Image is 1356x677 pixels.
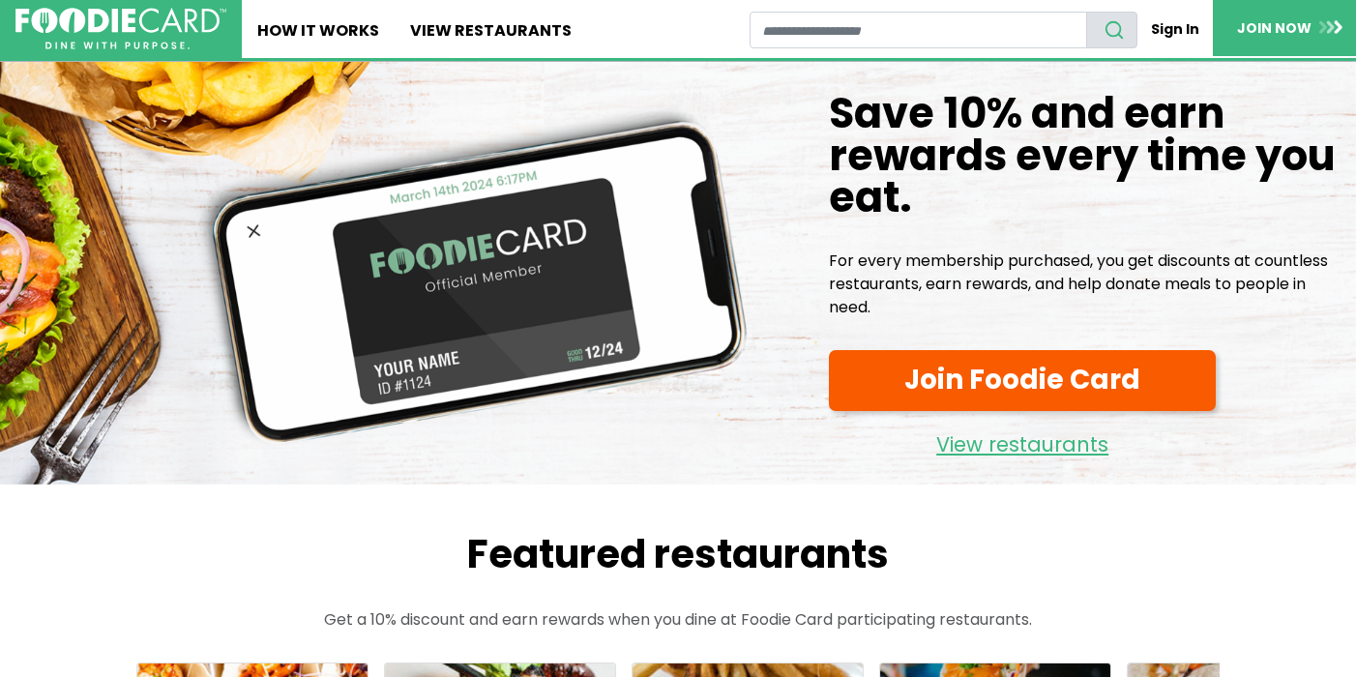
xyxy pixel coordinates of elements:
input: restaurant search [750,12,1087,48]
button: search [1086,12,1137,48]
h2: Featured restaurants [98,531,1258,577]
p: Get a 10% discount and earn rewards when you dine at Foodie Card participating restaurants. [98,608,1258,632]
p: For every membership purchased, you get discounts at countless restaurants, earn rewards, and hel... [829,250,1341,319]
a: View restaurants [829,419,1216,461]
a: Join Foodie Card [829,350,1216,411]
a: Sign In [1137,12,1213,47]
h1: Save 10% and earn rewards every time you eat. [829,93,1341,219]
img: FoodieCard; Eat, Drink, Save, Donate [15,8,226,50]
